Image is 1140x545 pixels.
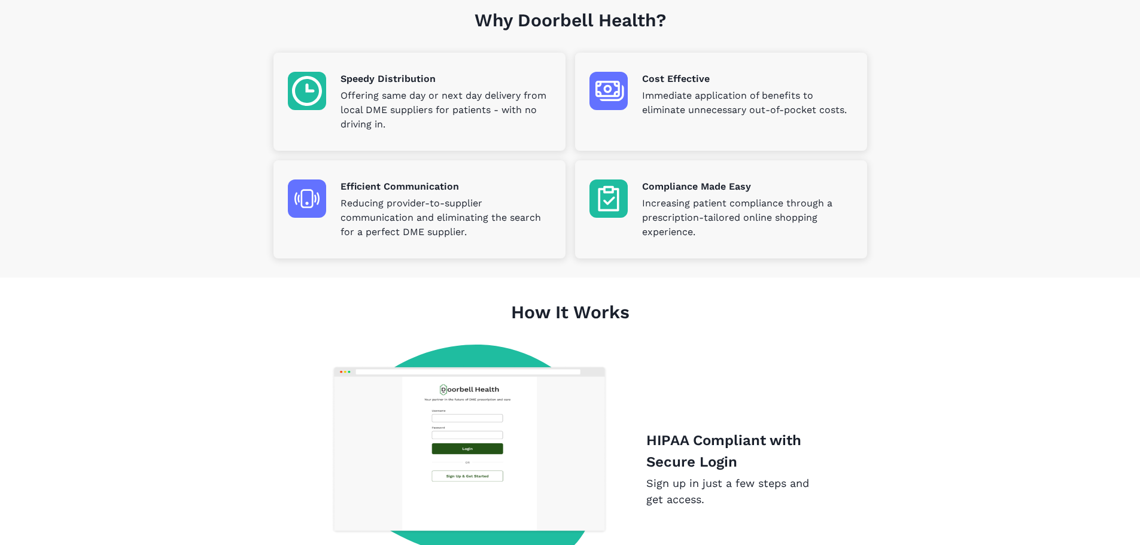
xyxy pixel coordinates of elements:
p: Sign up in just a few steps and get access. [646,475,810,507]
p: Reducing provider-to-supplier communication and eliminating the search for a perfect DME supplier. [341,196,551,239]
p: Offering same day or next day delivery from local DME suppliers for patients - with no driving in. [341,89,551,132]
img: Efficient Communication icon [288,179,326,218]
p: Increasing patient compliance through a prescription-tailored online shopping experience. [642,196,853,239]
img: Speedy Distribution icon [288,72,326,110]
p: Compliance Made Easy [642,179,853,194]
h1: Why Doorbell Health? [273,10,867,53]
p: Immediate application of benefits to eliminate unnecessary out-of-pocket costs. [642,89,853,117]
img: Cost Effective icon [589,72,628,110]
p: Speedy Distribution [341,72,551,86]
h1: How It Works [273,302,867,345]
p: HIPAA Compliant with Secure Login [646,430,810,473]
img: Compliance Made Easy icon [589,179,628,218]
p: Cost Effective [642,72,853,86]
p: Efficient Communication [341,179,551,194]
